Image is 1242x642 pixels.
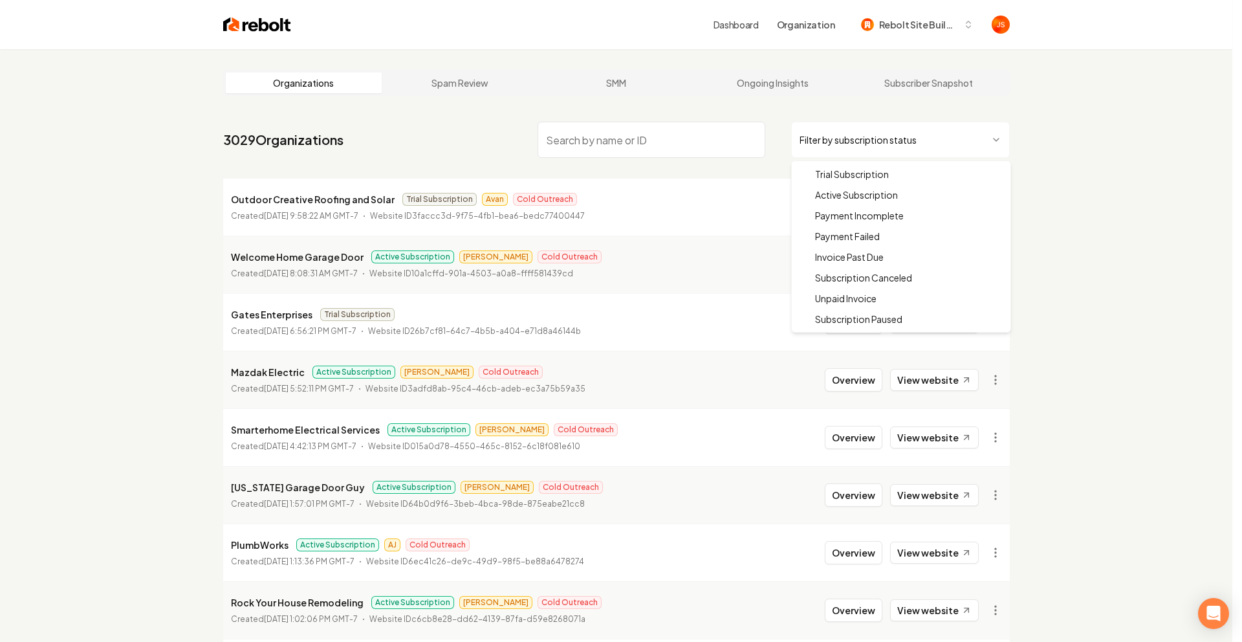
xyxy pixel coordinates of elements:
[815,209,904,222] span: Payment Incomplete
[815,168,889,181] span: Trial Subscription
[815,313,902,326] span: Subscription Paused
[815,188,898,201] span: Active Subscription
[815,292,877,305] span: Unpaid Invoice
[815,230,880,243] span: Payment Failed
[815,250,884,263] span: Invoice Past Due
[815,271,912,284] span: Subscription Canceled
